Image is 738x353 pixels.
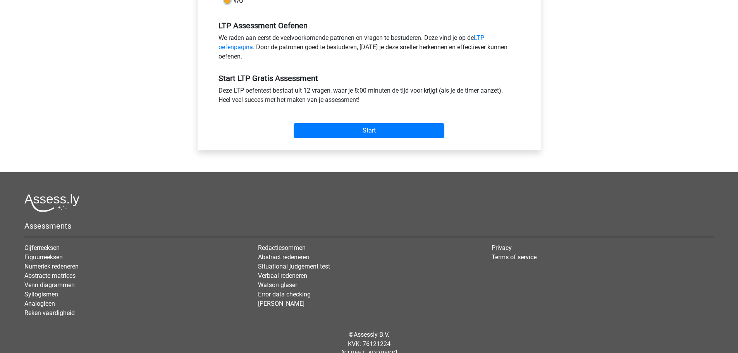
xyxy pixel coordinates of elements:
[24,244,60,251] a: Cijferreeksen
[24,291,58,298] a: Syllogismen
[213,86,526,108] div: Deze LTP oefentest bestaat uit 12 vragen, waar je 8:00 minuten de tijd voor krijgt (als je de tim...
[218,21,520,30] h5: LTP Assessment Oefenen
[492,244,512,251] a: Privacy
[294,123,444,138] input: Start
[24,300,55,307] a: Analogieen
[213,33,526,64] div: We raden aan eerst de veelvoorkomende patronen en vragen te bestuderen. Deze vind je op de . Door...
[24,272,76,279] a: Abstracte matrices
[258,291,311,298] a: Error data checking
[24,194,79,212] img: Assessly logo
[258,300,304,307] a: [PERSON_NAME]
[24,281,75,289] a: Venn diagrammen
[24,221,714,231] h5: Assessments
[218,74,520,83] h5: Start LTP Gratis Assessment
[258,263,330,270] a: Situational judgement test
[258,253,309,261] a: Abstract redeneren
[492,253,537,261] a: Terms of service
[24,253,63,261] a: Figuurreeksen
[258,272,307,279] a: Verbaal redeneren
[258,281,297,289] a: Watson glaser
[24,263,79,270] a: Numeriek redeneren
[354,331,389,338] a: Assessly B.V.
[24,309,75,317] a: Reken vaardigheid
[258,244,306,251] a: Redactiesommen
